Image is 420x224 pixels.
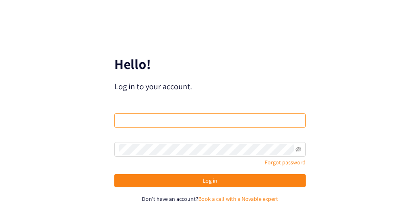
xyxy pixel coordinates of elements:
label: Password [114,134,137,141]
button: Log in [114,174,306,187]
a: Forgot password [265,159,306,166]
span: Don't have an account? [142,195,198,202]
p: Hello! [114,58,306,71]
span: eye-invisible [296,146,301,152]
span: Log in [203,176,217,185]
iframe: Chat Widget [379,185,420,224]
label: Email [114,105,128,112]
p: Log in to your account. [114,81,306,92]
a: Book a call with a Novable expert [198,195,278,202]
